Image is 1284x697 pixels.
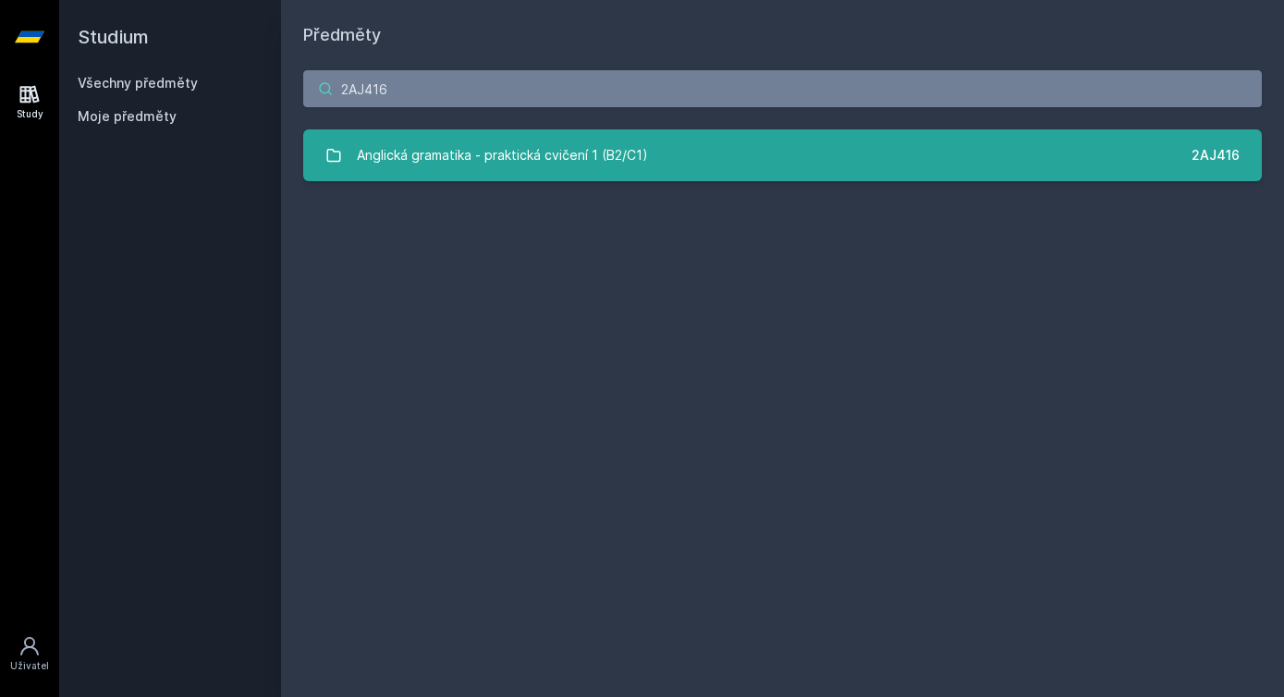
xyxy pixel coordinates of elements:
span: Moje předměty [78,107,177,126]
div: 2AJ416 [1192,146,1240,165]
a: Anglická gramatika - praktická cvičení 1 (B2/C1) 2AJ416 [303,129,1262,181]
a: Study [4,74,55,130]
div: Anglická gramatika - praktická cvičení 1 (B2/C1) [357,137,648,174]
a: Uživatel [4,626,55,682]
a: Všechny předměty [78,75,198,91]
input: Název nebo ident předmětu… [303,70,1262,107]
div: Uživatel [10,659,49,673]
h1: Předměty [303,22,1262,48]
div: Study [17,107,43,121]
